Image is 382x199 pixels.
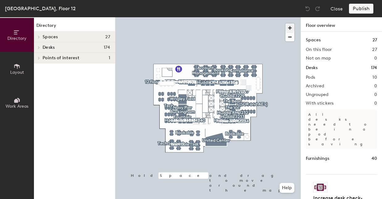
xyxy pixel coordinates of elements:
[374,92,377,97] h2: 0
[374,56,377,61] h2: 0
[306,47,332,52] h2: On this floor
[305,6,311,12] img: Undo
[306,101,334,106] h2: With stickers
[6,104,28,109] span: Work Areas
[306,155,329,162] h1: Furnishings
[330,4,343,14] button: Close
[306,110,377,149] p: All desks need to be in a pod before saving
[104,45,110,50] span: 174
[5,5,76,12] div: [GEOGRAPHIC_DATA], Floor 12
[43,45,55,50] span: Desks
[306,37,321,44] h1: Spaces
[306,84,324,89] h2: Archived
[10,70,24,75] span: Layout
[374,84,377,89] h2: 0
[7,36,27,41] span: Directory
[34,22,115,32] h1: Directory
[313,182,327,193] img: Sticker logo
[314,6,321,12] img: Redo
[371,64,377,71] h1: 174
[374,101,377,106] h2: 0
[109,56,110,60] span: 1
[372,37,377,44] h1: 27
[372,155,377,162] h1: 40
[306,56,331,61] h2: Not on map
[372,47,377,52] h2: 27
[280,183,294,193] button: Help
[105,35,110,39] span: 27
[306,92,329,97] h2: Ungrouped
[43,56,79,60] span: Points of interest
[372,75,377,80] h2: 10
[301,17,382,32] h1: Floor overview
[43,35,58,39] span: Spaces
[306,64,318,71] h1: Desks
[306,75,315,80] h2: Pods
